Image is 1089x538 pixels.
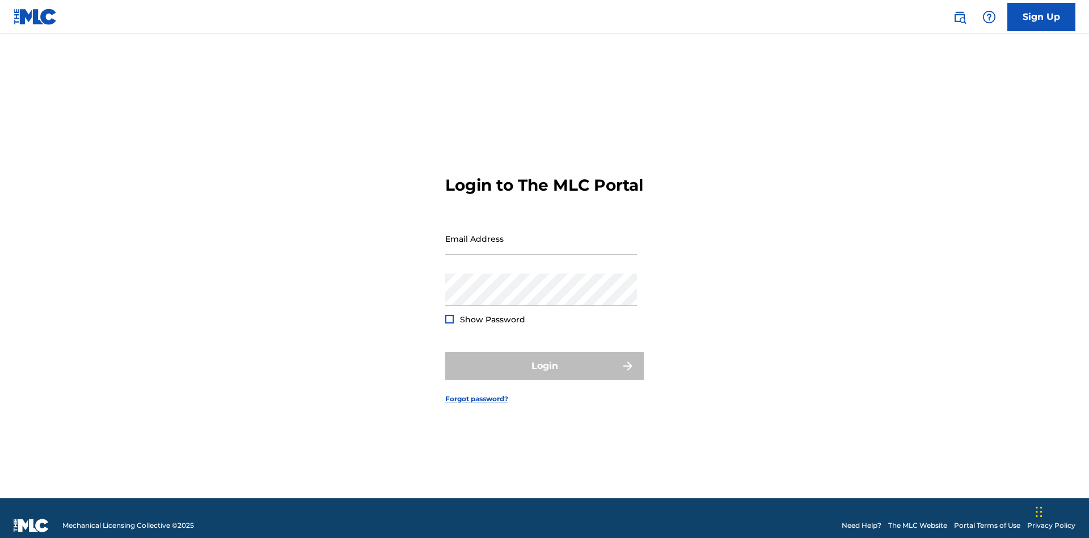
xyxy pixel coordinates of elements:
[445,394,508,404] a: Forgot password?
[1007,3,1075,31] a: Sign Up
[982,10,996,24] img: help
[953,10,966,24] img: search
[14,519,49,532] img: logo
[1027,520,1075,531] a: Privacy Policy
[445,175,643,195] h3: Login to The MLC Portal
[948,6,971,28] a: Public Search
[460,314,525,325] span: Show Password
[954,520,1020,531] a: Portal Terms of Use
[842,520,881,531] a: Need Help?
[978,6,1001,28] div: Help
[1032,484,1089,538] iframe: Chat Widget
[14,9,57,25] img: MLC Logo
[888,520,947,531] a: The MLC Website
[1036,495,1042,529] div: Drag
[62,520,194,531] span: Mechanical Licensing Collective © 2025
